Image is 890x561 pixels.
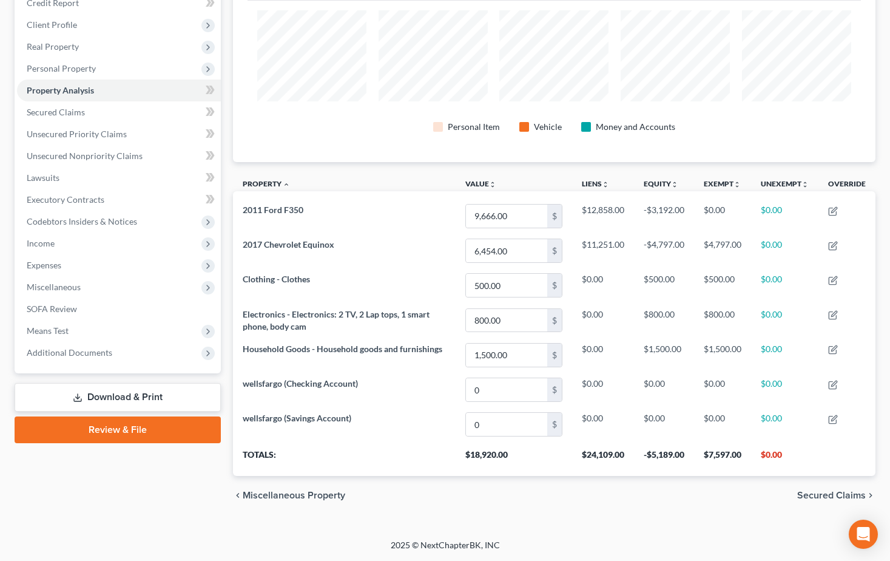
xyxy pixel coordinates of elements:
td: $0.00 [694,373,751,407]
td: $1,500.00 [634,338,694,372]
span: Secured Claims [797,491,866,500]
i: unfold_more [733,181,741,188]
td: $0.00 [572,373,634,407]
th: $24,109.00 [572,442,634,476]
input: 0.00 [466,413,547,436]
i: unfold_more [489,181,496,188]
button: Secured Claims chevron_right [797,491,875,500]
span: Real Property [27,41,79,52]
button: chevron_left Miscellaneous Property [233,491,345,500]
div: $ [547,205,562,228]
a: Download & Print [15,383,221,412]
span: Unsecured Nonpriority Claims [27,151,143,161]
td: $0.00 [694,407,751,442]
span: Clothing - Clothes [243,274,310,284]
span: Property Analysis [27,85,94,95]
a: Liensunfold_more [582,179,609,188]
th: -$5,189.00 [634,442,694,476]
td: $12,858.00 [572,199,634,233]
a: Unsecured Nonpriority Claims [17,145,221,167]
div: $ [547,274,562,297]
span: Lawsuits [27,172,59,183]
span: 2011 Ford F350 [243,205,303,215]
td: $0.00 [751,338,818,372]
i: chevron_right [866,491,875,500]
a: Executory Contracts [17,189,221,211]
span: Miscellaneous Property [243,491,345,500]
td: -$4,797.00 [634,234,694,268]
td: $1,500.00 [694,338,751,372]
span: Executory Contracts [27,194,104,205]
td: $0.00 [751,268,818,303]
td: $0.00 [634,407,694,442]
td: $0.00 [751,234,818,268]
td: $800.00 [694,303,751,338]
td: $0.00 [572,338,634,372]
div: Money and Accounts [596,121,675,133]
span: Electronics - Electronics: 2 TV, 2 Lap tops, 1 smart phone, body cam [243,309,430,331]
i: unfold_more [801,181,809,188]
input: 0.00 [466,239,547,262]
a: Equityunfold_more [644,179,678,188]
input: 0.00 [466,205,547,228]
span: Additional Documents [27,347,112,358]
span: Secured Claims [27,107,85,117]
span: Unsecured Priority Claims [27,129,127,139]
i: unfold_more [602,181,609,188]
span: Means Test [27,325,69,336]
i: unfold_more [671,181,678,188]
td: $800.00 [634,303,694,338]
i: expand_less [283,181,290,188]
td: $0.00 [751,373,818,407]
span: Client Profile [27,19,77,30]
td: -$3,192.00 [634,199,694,233]
a: Valueunfold_more [465,179,496,188]
th: Override [818,172,875,199]
td: $500.00 [634,268,694,303]
td: $0.00 [572,303,634,338]
a: Property Analysis [17,80,221,101]
span: wellsfargo (Savings Account) [243,413,351,423]
input: 0.00 [466,344,547,367]
a: Review & File [15,416,221,443]
td: $0.00 [572,407,634,442]
a: Unexemptunfold_more [761,179,809,188]
a: Secured Claims [17,101,221,123]
span: Codebtors Insiders & Notices [27,216,137,226]
span: 2017 Chevrolet Equinox [243,239,334,250]
span: Household Goods - Household goods and furnishings [243,344,442,354]
td: $0.00 [694,199,751,233]
span: wellsfargo (Checking Account) [243,378,358,389]
input: 0.00 [466,274,547,297]
div: $ [547,378,562,401]
div: Open Intercom Messenger [849,520,878,549]
td: $0.00 [751,199,818,233]
span: SOFA Review [27,304,77,314]
span: Expenses [27,260,61,270]
th: Totals: [233,442,456,476]
span: Miscellaneous [27,282,81,292]
td: $0.00 [634,373,694,407]
div: 2025 © NextChapterBK, INC [99,539,791,561]
a: Property expand_less [243,179,290,188]
td: $4,797.00 [694,234,751,268]
a: Exemptunfold_more [704,179,741,188]
td: $0.00 [751,303,818,338]
div: $ [547,239,562,262]
td: $0.00 [751,407,818,442]
input: 0.00 [466,378,547,401]
th: $18,920.00 [456,442,572,476]
span: Personal Property [27,63,96,73]
td: $0.00 [572,268,634,303]
td: $500.00 [694,268,751,303]
th: $0.00 [751,442,818,476]
i: chevron_left [233,491,243,500]
input: 0.00 [466,309,547,332]
td: $11,251.00 [572,234,634,268]
div: Vehicle [534,121,562,133]
div: $ [547,309,562,332]
span: Income [27,238,55,248]
div: Personal Item [448,121,500,133]
a: SOFA Review [17,298,221,320]
a: Unsecured Priority Claims [17,123,221,145]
